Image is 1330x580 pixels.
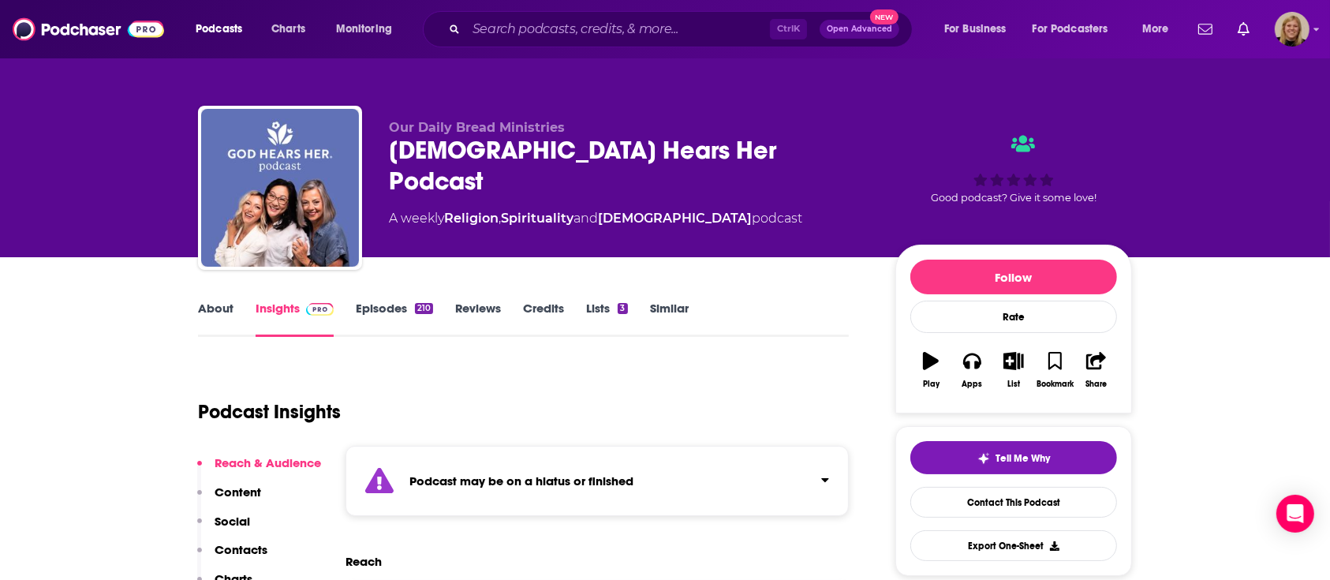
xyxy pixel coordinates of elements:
[996,452,1051,465] span: Tell Me Why
[870,9,898,24] span: New
[389,120,565,135] span: Our Daily Bread Ministries
[415,303,433,314] div: 210
[931,192,1097,204] span: Good podcast? Give it some love!
[895,120,1132,218] div: Good podcast? Give it some love!
[499,211,501,226] span: ,
[215,455,321,470] p: Reach & Audience
[910,441,1117,474] button: tell me why sparkleTell Me Why
[1192,16,1219,43] a: Show notifications dropdown
[256,301,334,337] a: InsightsPodchaser Pro
[389,209,802,228] div: A weekly podcast
[770,19,807,39] span: Ctrl K
[586,301,627,337] a: Lists3
[944,18,1007,40] span: For Business
[455,301,501,337] a: Reviews
[993,342,1034,399] button: List
[820,20,899,39] button: Open AdvancedNew
[466,17,770,42] input: Search podcasts, credits, & more...
[618,303,627,314] div: 3
[910,342,951,399] button: Play
[1275,12,1309,47] img: User Profile
[271,18,305,40] span: Charts
[185,17,263,42] button: open menu
[196,18,242,40] span: Podcasts
[198,400,341,424] h1: Podcast Insights
[215,514,250,529] p: Social
[910,260,1117,294] button: Follow
[1007,380,1020,389] div: List
[197,485,261,514] button: Content
[1131,17,1189,42] button: open menu
[261,17,315,42] a: Charts
[1276,495,1314,533] div: Open Intercom Messenger
[198,301,233,337] a: About
[1142,18,1169,40] span: More
[197,542,267,571] button: Contacts
[1275,12,1309,47] span: Logged in as avansolkema
[598,211,752,226] a: [DEMOGRAPHIC_DATA]
[197,455,321,485] button: Reach & Audience
[13,14,164,44] img: Podchaser - Follow, Share and Rate Podcasts
[444,211,499,226] a: Religion
[1275,12,1309,47] button: Show profile menu
[336,18,392,40] span: Monitoring
[438,11,928,47] div: Search podcasts, credits, & more...
[1037,380,1074,389] div: Bookmark
[197,514,250,543] button: Social
[1085,380,1107,389] div: Share
[1034,342,1075,399] button: Bookmark
[523,301,564,337] a: Credits
[346,446,849,516] section: Click to expand status details
[1022,17,1131,42] button: open menu
[977,452,990,465] img: tell me why sparkle
[409,473,633,488] strong: Podcast may be on a hiatus or finished
[325,17,413,42] button: open menu
[1076,342,1117,399] button: Share
[951,342,992,399] button: Apps
[933,17,1026,42] button: open menu
[201,109,359,267] img: God Hears Her Podcast
[910,301,1117,333] div: Rate
[1033,18,1108,40] span: For Podcasters
[827,25,892,33] span: Open Advanced
[573,211,598,226] span: and
[923,380,940,389] div: Play
[650,301,689,337] a: Similar
[501,211,573,226] a: Spirituality
[910,530,1117,561] button: Export One-Sheet
[1231,16,1256,43] a: Show notifications dropdown
[306,303,334,316] img: Podchaser Pro
[962,380,983,389] div: Apps
[215,485,261,500] p: Content
[910,487,1117,518] a: Contact This Podcast
[356,301,433,337] a: Episodes210
[346,554,382,569] h2: Reach
[215,542,267,557] p: Contacts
